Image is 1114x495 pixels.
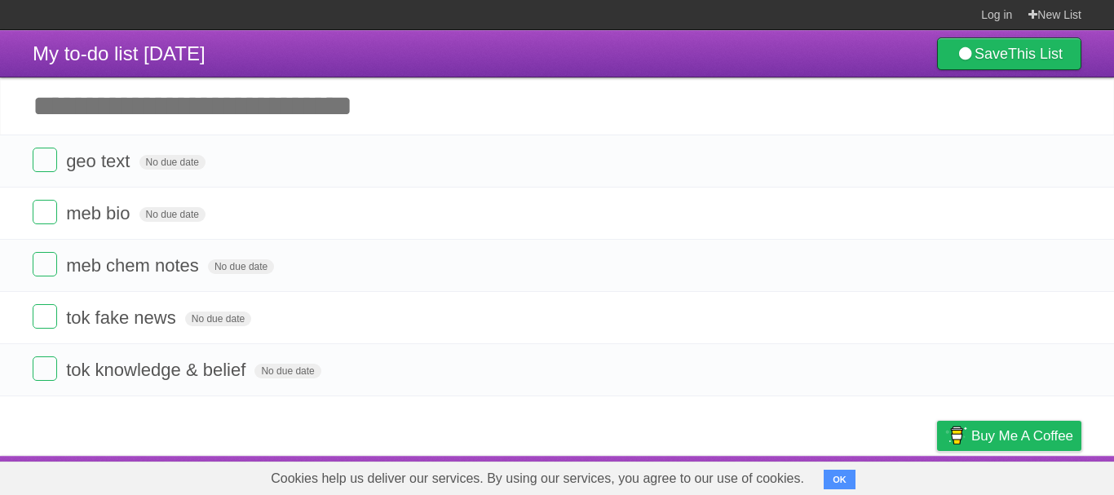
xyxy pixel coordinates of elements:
[33,252,57,276] label: Done
[66,203,134,223] span: meb bio
[1008,46,1063,62] b: This List
[860,460,896,491] a: Terms
[33,304,57,329] label: Done
[916,460,958,491] a: Privacy
[824,470,855,489] button: OK
[937,38,1081,70] a: SaveThis List
[937,421,1081,451] a: Buy me a coffee
[979,460,1081,491] a: Suggest a feature
[774,460,840,491] a: Developers
[254,462,820,495] span: Cookies help us deliver our services. By using our services, you agree to our use of cookies.
[139,155,206,170] span: No due date
[945,422,967,449] img: Buy me a coffee
[66,151,134,171] span: geo text
[254,364,320,378] span: No due date
[66,255,203,276] span: meb chem notes
[33,356,57,381] label: Done
[185,312,251,326] span: No due date
[33,148,57,172] label: Done
[208,259,274,274] span: No due date
[720,460,754,491] a: About
[139,207,206,222] span: No due date
[971,422,1073,450] span: Buy me a coffee
[66,307,180,328] span: tok fake news
[33,200,57,224] label: Done
[33,42,206,64] span: My to-do list [DATE]
[66,360,250,380] span: tok knowledge & belief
